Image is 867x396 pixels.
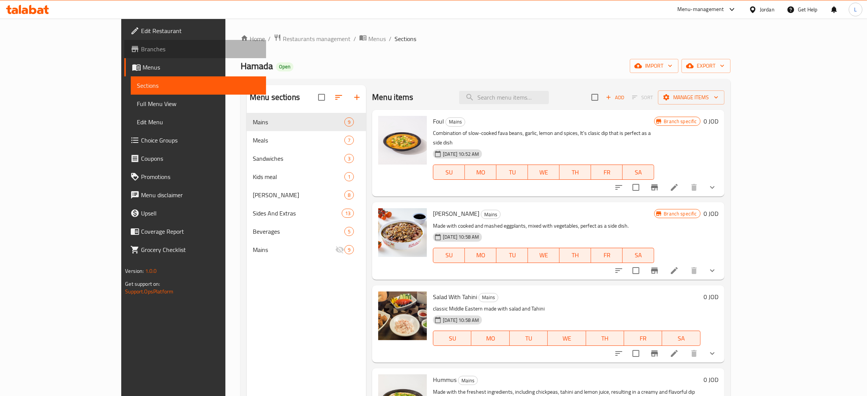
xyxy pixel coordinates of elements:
[125,266,144,276] span: Version:
[253,227,344,236] div: Beverages
[141,44,260,54] span: Branches
[247,222,366,241] div: Beverages5
[548,331,586,346] button: WE
[496,248,528,263] button: TU
[636,61,672,71] span: import
[247,241,366,259] div: Mains9
[137,117,260,127] span: Edit Menu
[141,26,260,35] span: Edit Restaurant
[627,333,659,344] span: FR
[603,92,627,103] button: Add
[342,209,354,218] div: items
[345,119,353,126] span: 9
[610,344,628,363] button: sort-choices
[603,92,627,103] span: Add item
[563,167,588,178] span: TH
[137,81,260,90] span: Sections
[708,183,717,192] svg: Show Choices
[250,92,300,103] h2: Menu sections
[247,149,366,168] div: Sandwiches3
[125,279,160,289] span: Get support on:
[247,131,366,149] div: Meals7
[628,179,644,195] span: Select to update
[253,117,344,127] span: Mains
[531,167,556,178] span: WE
[563,250,588,261] span: TH
[353,34,356,43] li: /
[253,172,344,181] div: Kids meal
[330,88,348,106] span: Sort sections
[276,63,293,70] span: Open
[141,227,260,236] span: Coverage Report
[335,245,344,254] svg: Inactive section
[623,165,654,180] button: SA
[253,190,344,200] div: Foukhara Hamada
[283,34,350,43] span: Restaurants management
[141,172,260,181] span: Promotions
[624,331,662,346] button: FR
[854,5,857,14] span: L
[131,95,266,113] a: Full Menu View
[589,333,621,344] span: TH
[445,117,465,127] div: Mains
[433,128,654,147] p: Combination of slow-cooked fava beans, garlic, lemon and spices, It's clasic dip that is perfect ...
[141,245,260,254] span: Grocery Checklist
[685,344,703,363] button: delete
[661,118,700,125] span: Branch specific
[688,61,724,71] span: export
[594,167,620,178] span: FR
[433,291,477,303] span: Salad With Tahini
[344,117,354,127] div: items
[268,34,271,43] li: /
[670,266,679,275] a: Edit menu item
[665,333,697,344] span: SA
[378,208,427,257] img: Baba Ghannoug
[623,248,654,263] button: SA
[704,291,718,302] h6: 0 JOD
[630,59,678,73] button: import
[560,248,591,263] button: TH
[433,374,456,385] span: Hummus
[124,58,266,76] a: Menus
[247,186,366,204] div: [PERSON_NAME]8
[348,88,366,106] button: Add section
[345,155,353,162] span: 3
[591,248,623,263] button: FR
[143,63,260,72] span: Menus
[661,210,700,217] span: Branch specific
[703,344,721,363] button: show more
[628,263,644,279] span: Select to update
[395,34,416,43] span: Sections
[610,261,628,280] button: sort-choices
[253,245,335,254] div: Mains
[662,331,700,346] button: SA
[468,250,493,261] span: MO
[560,165,591,180] button: TH
[499,250,525,261] span: TU
[471,331,509,346] button: MO
[141,190,260,200] span: Menu disclaimer
[124,40,266,58] a: Branches
[345,192,353,199] span: 8
[481,210,501,219] div: Mains
[682,59,731,73] button: export
[708,349,717,358] svg: Show Choices
[703,178,721,196] button: show more
[685,261,703,280] button: delete
[433,165,465,180] button: SU
[141,209,260,218] span: Upsell
[708,266,717,275] svg: Show Choices
[510,331,548,346] button: TU
[760,5,775,14] div: Jordan
[658,90,724,105] button: Manage items
[628,345,644,361] span: Select to update
[253,154,344,163] div: Sandwiches
[433,116,444,127] span: Foul
[131,113,266,131] a: Edit Menu
[626,250,651,261] span: SA
[378,116,427,165] img: Foul
[703,261,721,280] button: show more
[465,248,496,263] button: MO
[704,208,718,219] h6: 0 JOD
[440,233,482,241] span: [DATE] 10:58 AM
